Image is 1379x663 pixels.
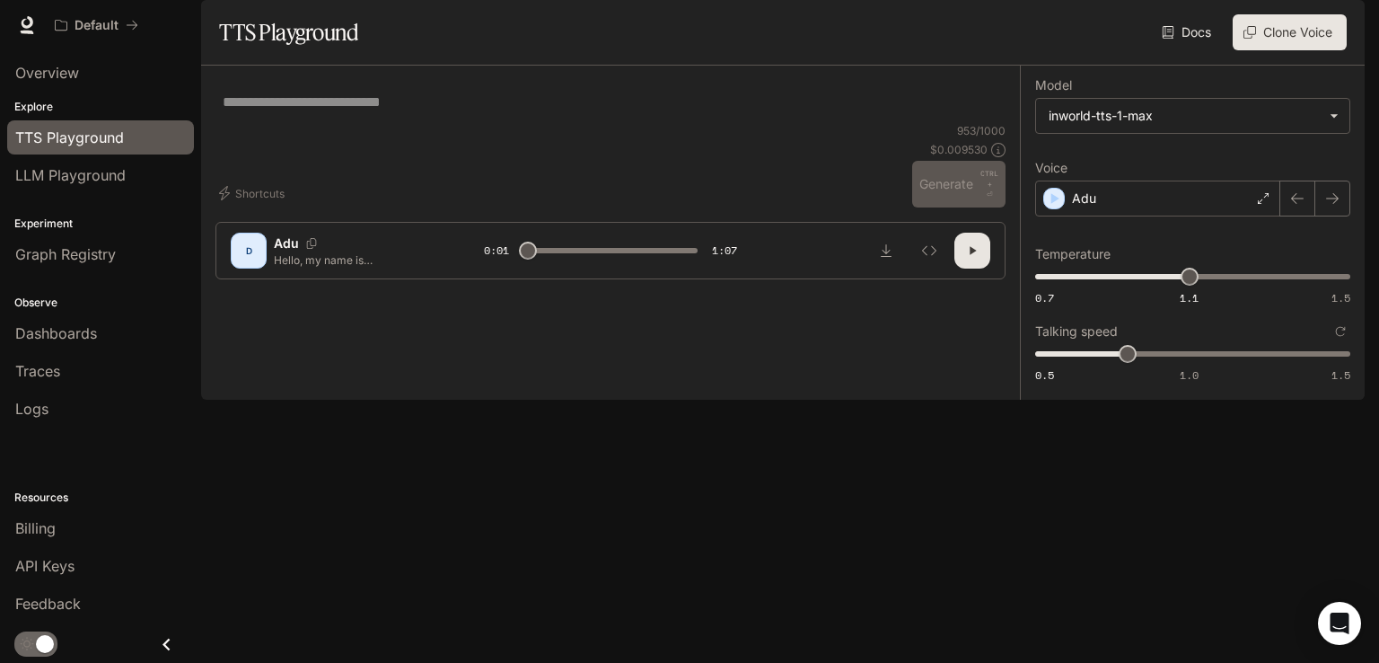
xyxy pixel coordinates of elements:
[1331,322,1350,341] button: Reset to default
[1049,107,1321,125] div: inworld-tts-1-max
[219,14,358,50] h1: TTS Playground
[868,233,904,269] button: Download audio
[215,179,292,208] button: Shortcuts
[930,142,988,157] p: $ 0.009530
[1158,14,1218,50] a: Docs
[1318,602,1361,645] div: Open Intercom Messenger
[1035,290,1054,305] span: 0.7
[911,233,947,269] button: Inspect
[1331,367,1350,383] span: 1.5
[299,238,324,249] button: Copy Voice ID
[1036,99,1349,133] div: inworld-tts-1-max
[1035,79,1072,92] p: Model
[75,18,119,33] p: Default
[1331,290,1350,305] span: 1.5
[274,234,299,252] p: Adu
[1035,325,1118,338] p: Talking speed
[1035,162,1067,174] p: Voice
[234,236,263,265] div: D
[1180,367,1199,383] span: 1.0
[484,242,509,260] span: 0:01
[1035,367,1054,383] span: 0.5
[712,242,737,260] span: 1:07
[1035,248,1111,261] p: Temperature
[957,123,1006,138] p: 953 / 1000
[274,252,441,268] p: Hello, my name is [PERSON_NAME], and I never imagined the people who gave me life could turn agai...
[1072,190,1096,208] p: Adu
[47,7,146,43] button: All workspaces
[1233,14,1347,50] button: Clone Voice
[1180,290,1199,305] span: 1.1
